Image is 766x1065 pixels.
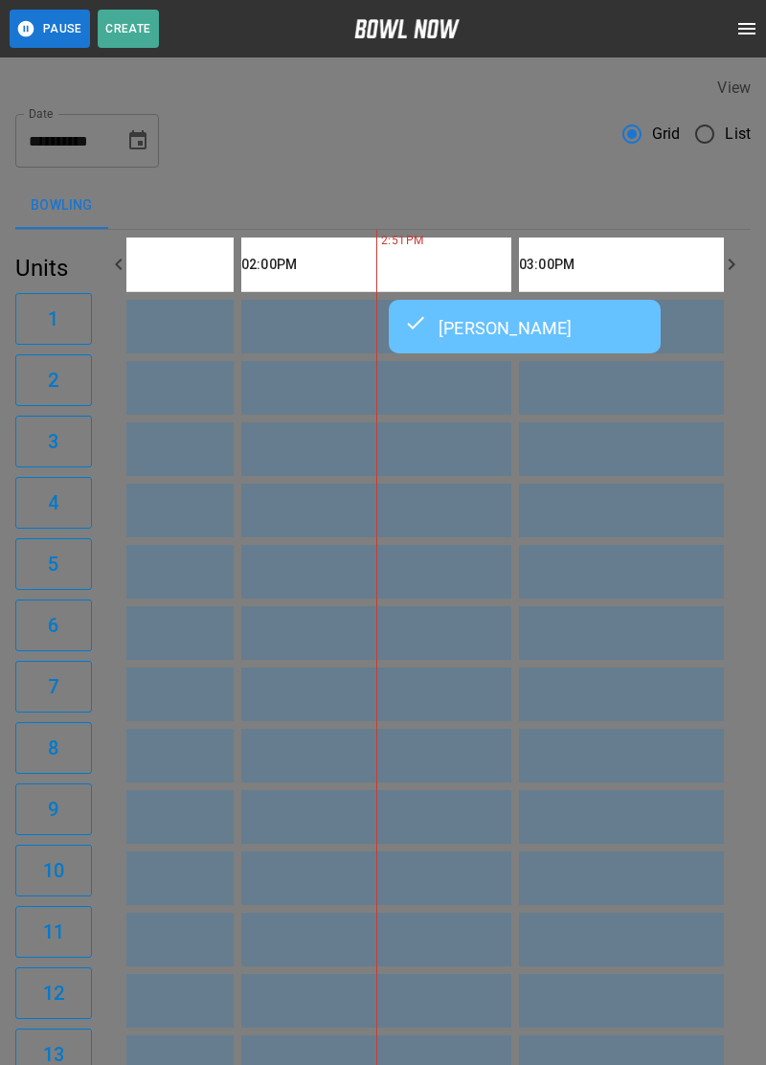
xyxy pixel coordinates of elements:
[98,10,159,48] button: Create
[48,304,58,334] h6: 1
[48,549,58,579] h6: 5
[728,10,766,48] button: open drawer
[119,122,157,160] button: Choose date, selected date is Sep 2, 2025
[48,794,58,825] h6: 9
[48,487,58,518] h6: 4
[43,978,64,1008] h6: 12
[376,232,381,251] span: 2:51PM
[48,610,58,641] h6: 6
[48,426,58,457] h6: 3
[15,183,108,229] button: Bowling
[15,253,92,283] h5: Units
[717,79,751,97] label: View
[725,123,751,146] span: List
[43,855,64,886] h6: 10
[48,365,58,396] h6: 2
[404,315,645,338] div: [PERSON_NAME]
[43,917,64,947] h6: 11
[48,733,58,763] h6: 8
[652,123,681,146] span: Grid
[10,10,90,48] button: Pause
[15,183,751,229] div: inventory tabs
[48,671,58,702] h6: 7
[354,19,460,38] img: logo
